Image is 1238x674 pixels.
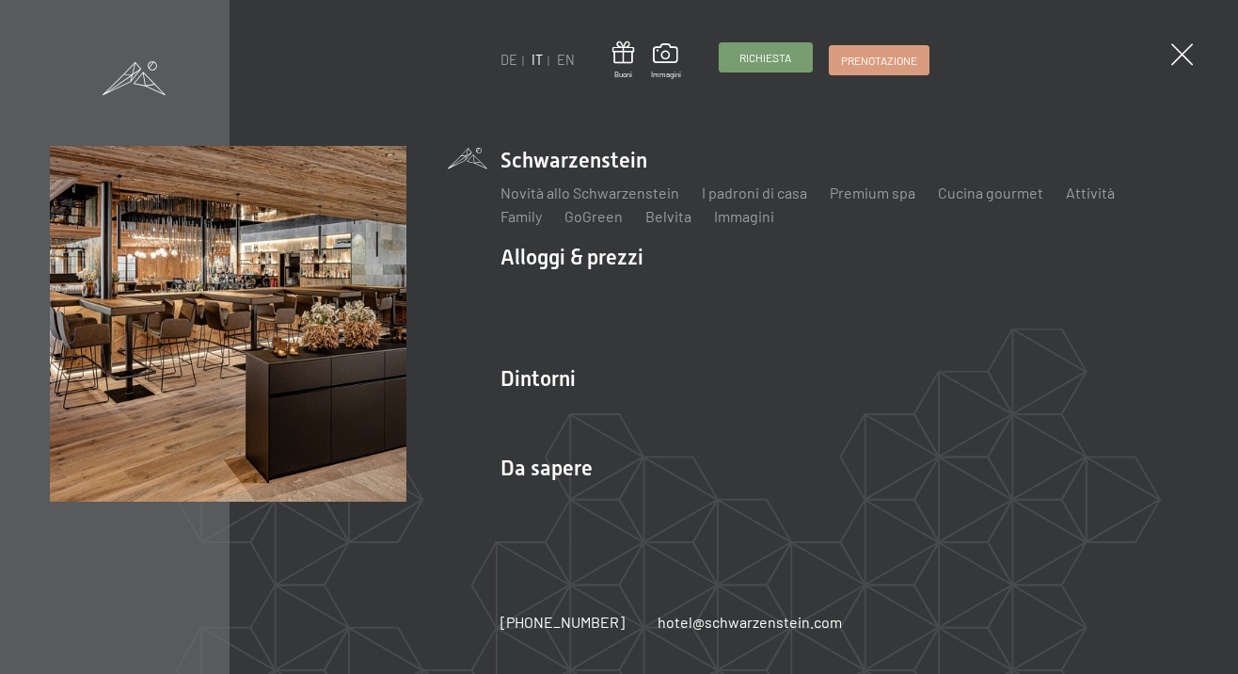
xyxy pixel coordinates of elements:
[564,207,623,225] a: GoGreen
[714,207,774,225] a: Immagini
[651,43,681,79] a: Immagini
[500,52,517,68] a: DE
[938,184,1043,201] a: Cucina gourmet
[658,612,842,633] a: hotel@schwarzenstein.com
[500,613,625,631] span: [PHONE_NUMBER]
[500,184,679,201] a: Novità allo Schwarzenstein
[830,184,915,201] a: Premium spa
[500,207,542,225] a: Family
[702,184,807,201] a: I padroni di casa
[720,43,812,72] a: Richiesta
[841,53,917,69] span: Prenotazione
[830,46,928,74] a: Prenotazione
[532,52,543,68] a: IT
[651,70,681,80] span: Immagini
[557,52,575,68] a: EN
[612,70,634,80] span: Buoni
[500,612,625,633] a: [PHONE_NUMBER]
[739,50,791,66] span: Richiesta
[612,41,634,80] a: Buoni
[645,207,691,225] a: Belvita
[1066,184,1115,201] a: Attività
